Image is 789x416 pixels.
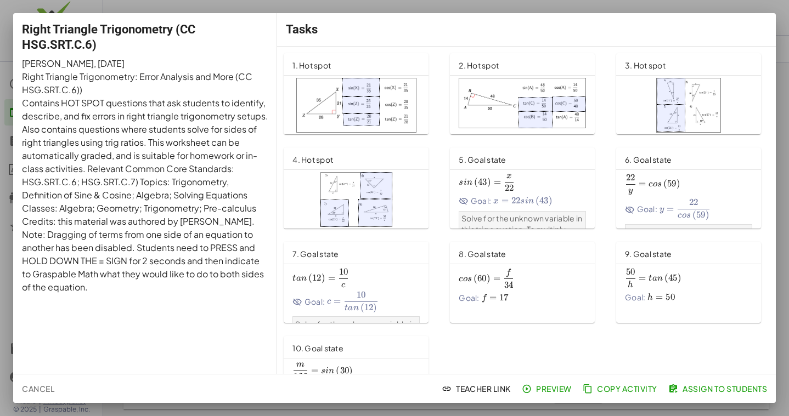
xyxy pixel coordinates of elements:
span: Goal: [459,292,479,304]
p: Solve for the unknown variable in this trig equation. [295,319,418,341]
span: 136 [294,371,307,382]
span: Preview [524,384,572,394]
span: s [459,178,463,187]
span: ​ [514,174,515,185]
span: 3. Hot spot [625,60,666,70]
span: 7. Goal state [292,249,339,259]
span: s [321,367,325,375]
span: = [639,272,646,283]
span: 12 [312,272,322,283]
span: in [325,367,335,375]
i: Goal State is hidden. [292,297,302,307]
span: = [334,295,341,306]
img: fb0582ec5a0266bb2cbc159fba82b49700468198c3b0a2ac51cedca26b0fe431.png [656,78,721,133]
span: 8. Goal state [459,249,506,259]
span: 60 [477,273,487,284]
span: 30 [340,365,350,376]
span: ) [487,176,491,187]
span: 9. Goal state [625,249,672,259]
span: ) [349,365,353,376]
span: ) [487,273,491,284]
span: in [464,178,473,187]
span: Goal: [292,292,325,312]
span: [PERSON_NAME] [22,58,94,69]
span: Assign to Students [670,384,767,394]
span: , [DATE] [94,58,125,69]
span: ( [663,178,667,189]
span: 59 [696,209,706,220]
span: 2. Hot spot [459,60,499,70]
span: ) [322,272,325,283]
span: = [328,272,335,283]
span: t [649,274,652,283]
a: 2. Hot spot [450,53,603,134]
span: ( [308,272,312,283]
span: 5. Goal state [459,155,506,164]
span: f [482,294,486,303]
span: ( [474,273,477,284]
a: 9. Goal stateGoal: [616,242,769,323]
span: ​ [513,269,514,281]
img: f557aa891df0356c4292ec78c44b12af12962b7cc76d2e0440940aa8df47f461.png [320,172,392,227]
button: Preview [520,379,576,398]
span: = [494,176,501,187]
span: y [660,205,664,214]
span: Goal: [459,195,491,207]
span: m [296,360,305,369]
button: Copy Activity [581,379,662,398]
span: 45 [668,272,678,283]
span: 17 [499,292,509,303]
span: an [652,274,663,283]
span: ​ [307,363,308,373]
span: Right Triangle Trigonometry (CC HSG.SRT.C.6) [22,22,195,52]
span: ( [360,302,364,313]
span: 43 [478,176,487,187]
span: ​ [635,269,636,281]
span: ( [692,209,696,220]
span: ( [536,195,539,206]
span: ​ [377,292,379,304]
span: ) [677,178,680,189]
span: x [493,197,499,206]
a: 8. Goal stateGoal: [450,242,603,323]
a: 3. Hot spot [616,53,769,134]
span: c [327,297,331,306]
span: 1. Hot spot [292,60,331,70]
button: Teacher Link [439,379,515,398]
span: 10. Goal state [292,343,343,353]
span: = [311,365,318,376]
span: ) [373,302,377,313]
span: ) [706,209,709,220]
button: Assign to Students [666,379,771,398]
span: cos [459,275,472,283]
i: Goal State is hidden. [625,205,635,215]
button: Cancel [18,379,59,398]
span: 50 [666,292,675,303]
p: Solve for the unknown variable in this trig equation. To multiply both sides by 22 both sides of ... [461,213,584,300]
a: 1. Hot spot [284,53,437,134]
span: = [667,203,674,214]
span: Cancel [22,384,54,394]
span: = [489,292,497,303]
span: 34 [504,280,514,290]
p: Solve for the unknown variable in this trig equation. Remember to CLICK and HOLD on the equals si... [628,226,750,303]
span: cos [649,180,662,189]
i: Goal State is hidden. [459,196,469,206]
img: d0b83922e87de18170170d378f15929f27236620afaddfe36b307bb791847548.png [296,78,416,133]
p: Right Triangle Trigonometry: Error Analysis and More (CC HSG.SRT.C.6)) [22,70,268,96]
span: 22 [505,183,514,193]
span: ) [549,195,553,206]
span: f [506,269,510,277]
span: = [639,178,646,189]
a: 5. Goal stateGoal:Solve for the unknown variable in this trig equation. To multiply both sides by... [450,147,603,229]
img: 9a22393ed9bfafaadf77d166b3b8a6b79ec316057ebe3ca574706823d55630fb.png [459,78,586,128]
span: 59 [667,178,677,189]
span: ( [336,365,340,376]
span: x [506,172,512,180]
span: ( [664,272,668,283]
a: 6. Goal stateGoal:Solve for the unknown variable in this trig equation. Remember to CLICK and HOL... [616,147,769,229]
span: 43 [539,195,549,206]
span: 10 [339,266,348,277]
span: 10 [357,289,366,300]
